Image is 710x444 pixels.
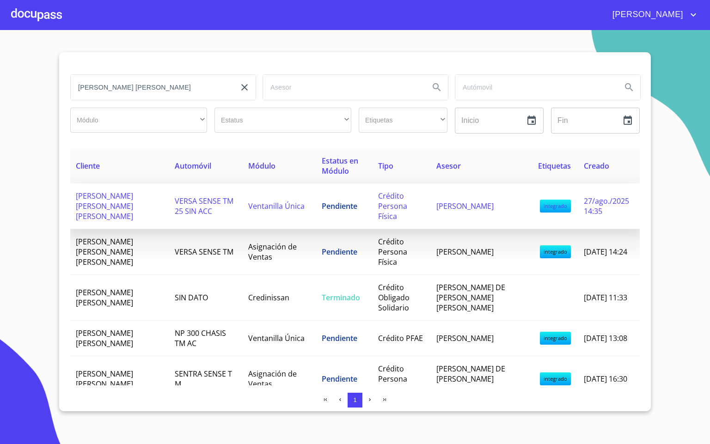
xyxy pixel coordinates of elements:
[76,328,133,348] span: [PERSON_NAME] [PERSON_NAME]
[584,292,627,303] span: [DATE] 11:33
[248,242,297,262] span: Asignación de Ventas
[426,76,448,98] button: Search
[540,245,571,258] span: integrado
[606,7,699,22] button: account of current user
[455,75,614,100] input: search
[76,287,133,308] span: [PERSON_NAME] [PERSON_NAME]
[618,76,640,98] button: Search
[322,156,358,176] span: Estatus en Módulo
[76,237,133,267] span: [PERSON_NAME] [PERSON_NAME] [PERSON_NAME]
[584,196,629,216] span: 27/ago./2025 14:35
[322,292,360,303] span: Terminado
[248,161,275,171] span: Módulo
[436,161,461,171] span: Asesor
[248,369,297,389] span: Asignación de Ventas
[378,161,393,171] span: Tipo
[378,333,423,343] span: Crédito PFAE
[248,201,305,211] span: Ventanilla Única
[175,161,211,171] span: Automóvil
[175,292,208,303] span: SIN DATO
[378,191,407,221] span: Crédito Persona Física
[436,201,494,211] span: [PERSON_NAME]
[540,332,571,345] span: integrado
[263,75,422,100] input: search
[353,396,356,403] span: 1
[436,364,505,394] span: [PERSON_NAME] DE [PERSON_NAME] [PERSON_NAME]
[540,200,571,213] span: integrado
[538,161,571,171] span: Etiquetas
[76,369,133,389] span: [PERSON_NAME] [PERSON_NAME]
[322,333,357,343] span: Pendiente
[378,282,410,313] span: Crédito Obligado Solidario
[378,364,407,394] span: Crédito Persona Física
[606,7,688,22] span: [PERSON_NAME]
[584,161,609,171] span: Creado
[70,108,207,133] div: ​
[584,333,627,343] span: [DATE] 13:08
[584,374,627,384] span: [DATE] 16:30
[175,196,233,216] span: VERSA SENSE TM 25 SIN ACC
[76,191,133,221] span: [PERSON_NAME] [PERSON_NAME] [PERSON_NAME]
[436,333,494,343] span: [PERSON_NAME]
[322,374,357,384] span: Pendiente
[248,292,289,303] span: Credinissan
[540,372,571,385] span: integrado
[584,247,627,257] span: [DATE] 14:24
[322,201,357,211] span: Pendiente
[175,369,232,389] span: SENTRA SENSE T M
[71,75,230,100] input: search
[248,333,305,343] span: Ventanilla Única
[359,108,447,133] div: ​
[436,247,494,257] span: [PERSON_NAME]
[348,393,362,408] button: 1
[233,76,256,98] button: clear input
[378,237,407,267] span: Crédito Persona Física
[214,108,351,133] div: ​
[76,161,100,171] span: Cliente
[322,247,357,257] span: Pendiente
[175,328,226,348] span: NP 300 CHASIS TM AC
[436,282,505,313] span: [PERSON_NAME] DE [PERSON_NAME] [PERSON_NAME]
[175,247,233,257] span: VERSA SENSE TM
